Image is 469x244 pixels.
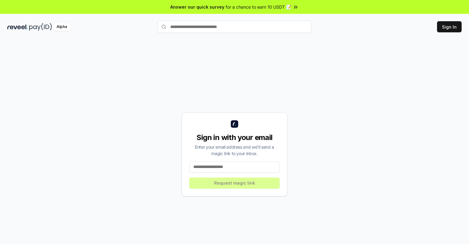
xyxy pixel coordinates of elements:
[29,23,52,31] img: pay_id
[231,120,238,128] img: logo_small
[189,144,280,157] div: Enter your email address and we’ll send a magic link to your inbox.
[170,4,224,10] span: Answer our quick survey
[53,23,70,31] div: Alpha
[226,4,291,10] span: for a chance to earn 10 USDT 📝
[7,23,28,31] img: reveel_dark
[437,21,462,32] button: Sign In
[189,133,280,142] div: Sign in with your email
